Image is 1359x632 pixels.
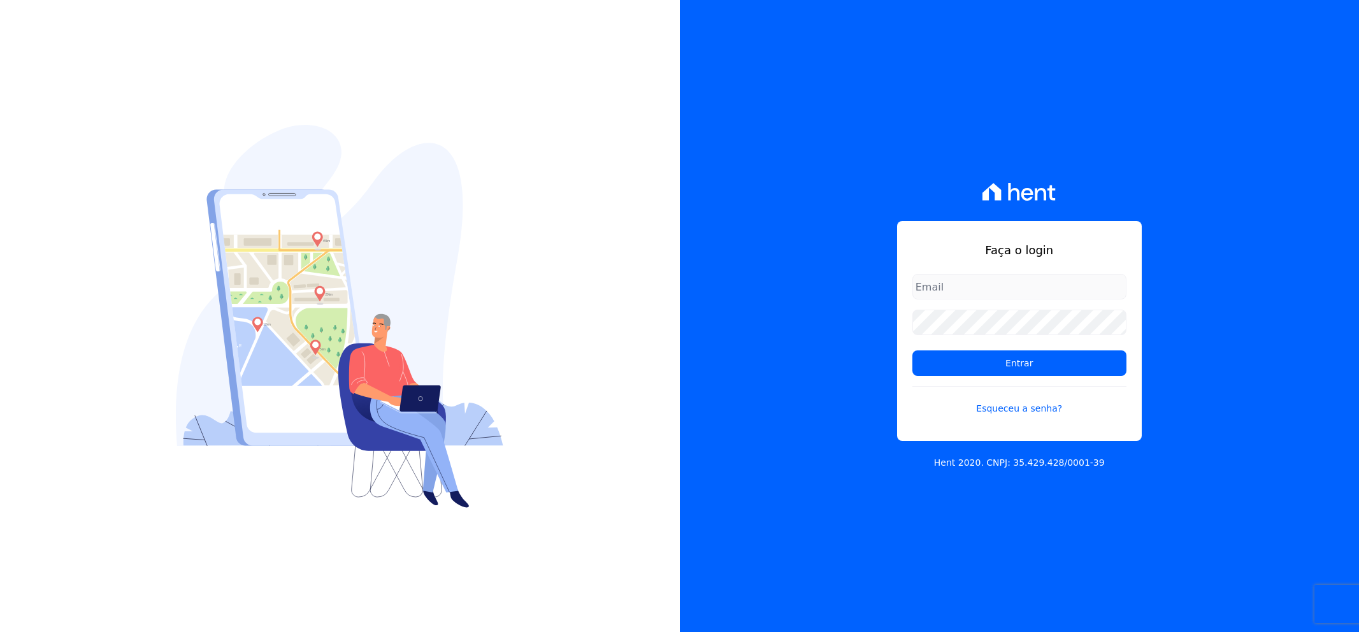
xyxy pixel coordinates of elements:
a: Esqueceu a senha? [912,386,1126,415]
img: Login [176,125,503,508]
input: Email [912,274,1126,299]
p: Hent 2020. CNPJ: 35.429.428/0001-39 [934,456,1105,470]
input: Entrar [912,350,1126,376]
h1: Faça o login [912,241,1126,259]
